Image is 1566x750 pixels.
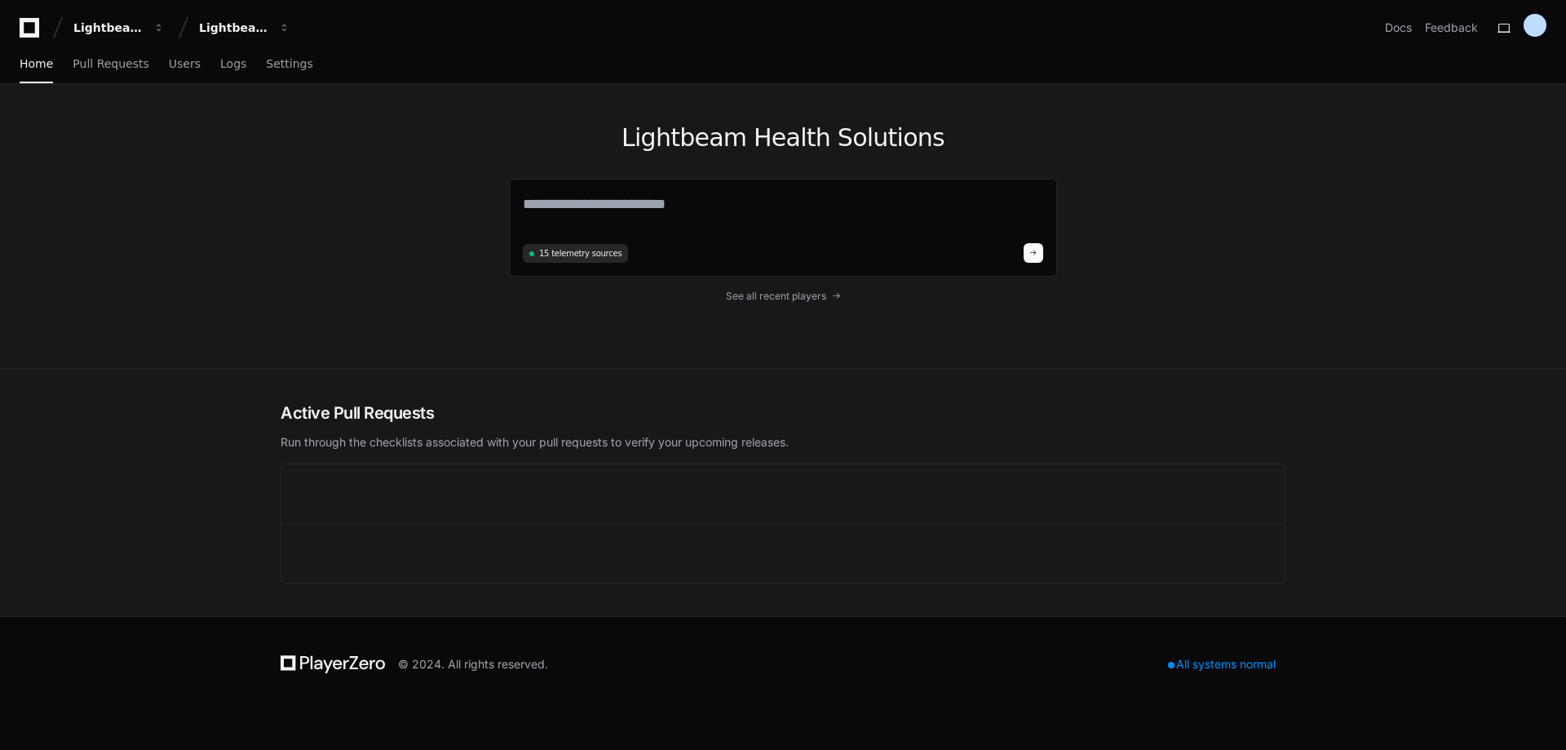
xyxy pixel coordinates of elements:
span: 15 telemetry sources [539,247,622,260]
a: Logs [220,46,246,83]
div: © 2024. All rights reserved. [398,656,548,672]
a: Pull Requests [73,46,148,83]
span: Home [20,59,53,69]
span: Pull Requests [73,59,148,69]
a: Docs [1385,20,1412,36]
button: Feedback [1425,20,1478,36]
p: Run through the checklists associated with your pull requests to verify your upcoming releases. [281,434,1285,450]
div: Lightbeam Health Solutions [199,20,269,36]
a: Home [20,46,53,83]
span: Logs [220,59,246,69]
a: Settings [266,46,312,83]
div: All systems normal [1158,653,1285,676]
span: Settings [266,59,312,69]
button: Lightbeam Health Solutions [192,13,297,42]
span: See all recent players [726,290,826,303]
h2: Active Pull Requests [281,402,1285,424]
a: Users [169,46,201,83]
div: Lightbeam Health [73,20,144,36]
h1: Lightbeam Health Solutions [509,123,1057,153]
span: Users [169,59,201,69]
button: Lightbeam Health [67,13,171,42]
a: See all recent players [509,290,1057,303]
